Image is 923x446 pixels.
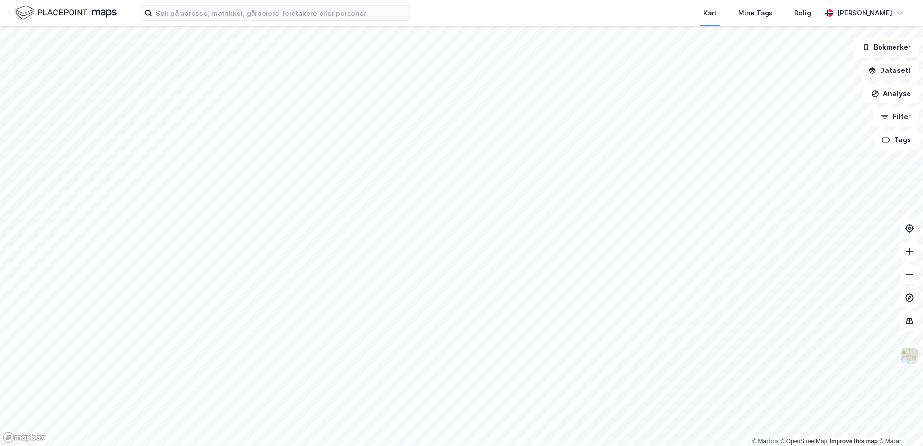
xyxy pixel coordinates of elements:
[15,4,117,21] img: logo.f888ab2527a4732fd821a326f86c7f29.svg
[830,438,878,445] a: Improve this map
[752,438,779,445] a: Mapbox
[854,38,919,57] button: Bokmerker
[900,347,919,365] img: Z
[837,7,892,19] div: [PERSON_NAME]
[703,7,717,19] div: Kart
[875,400,923,446] div: Kontrollprogram for chat
[873,107,919,126] button: Filter
[875,400,923,446] iframe: Chat Widget
[3,432,45,443] a: Mapbox homepage
[152,6,410,20] input: Søk på adresse, matrikkel, gårdeiere, leietakere eller personer
[860,61,919,80] button: Datasett
[738,7,773,19] div: Mine Tags
[781,438,827,445] a: OpenStreetMap
[874,130,919,150] button: Tags
[863,84,919,103] button: Analyse
[794,7,811,19] div: Bolig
